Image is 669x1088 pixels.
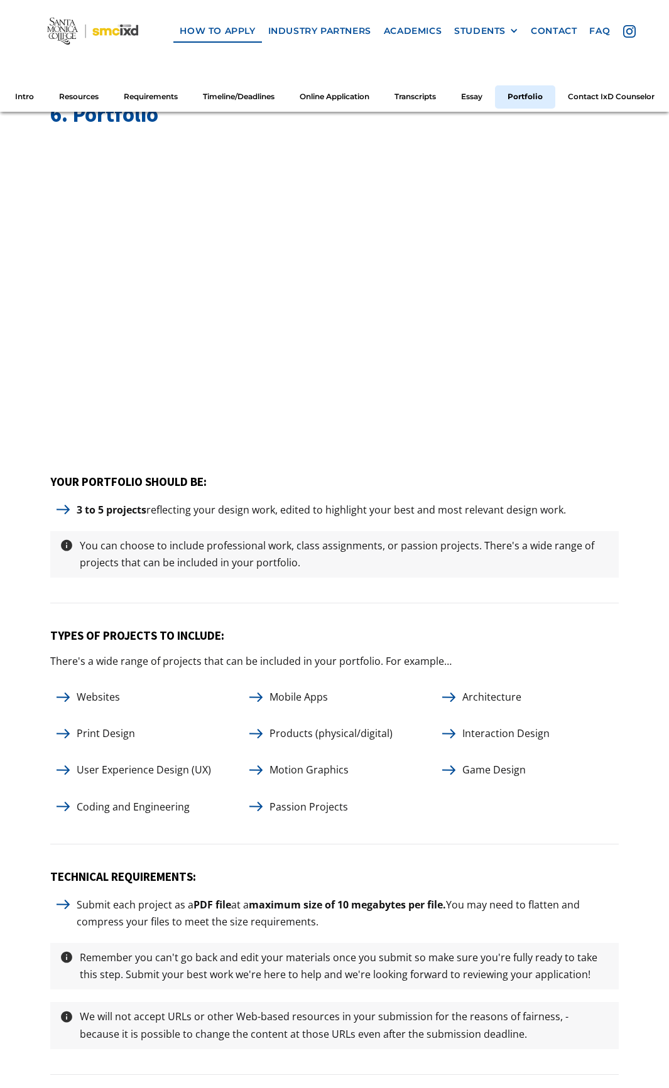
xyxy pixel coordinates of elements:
a: Academics [378,19,448,43]
a: Online Application [287,85,382,109]
p: Submit each project as a at a You may need to flatten and compress your files to meet the size re... [70,897,619,930]
p: User Experience Design (UX) [70,762,217,778]
a: Resources [46,85,111,109]
a: how to apply [173,19,261,43]
strong: PDF file [193,898,231,912]
iframe: SMc IxD: Video 6 Portfolio requirements [50,130,619,449]
p: Passion Projects [263,799,354,816]
a: contact [525,19,583,43]
a: faq [583,19,616,43]
strong: maximum size of 10 megabytes per file. [249,898,446,912]
p: Motion Graphics [263,762,355,778]
div: STUDENTS [454,26,506,36]
p: Interaction Design [456,725,556,742]
h5: YOUR PORTFOLIO SHOULD BE: [50,475,619,489]
p: Products (physical/digital) [263,725,399,742]
a: Timeline/Deadlines [190,85,287,109]
a: Portfolio [495,85,555,109]
strong: 3 to 5 projects [77,503,146,517]
h5: TYPES OF PROJECTS TO INCLUDE: [50,628,619,643]
h5: TECHNICAL REQUIREMENTS: [50,870,619,884]
a: Transcripts [382,85,449,109]
p: Mobile Apps [263,689,334,706]
p: Print Design [70,725,141,742]
p: You can choose to include professional work, class assignments, or passion projects. There's a wi... [73,537,616,571]
p: Remember you can't go back and edit your materials once you submit so make sure you're fully read... [73,949,616,983]
img: Santa Monica College - SMC IxD logo [47,18,138,45]
p: Coding and Engineering [70,799,196,816]
a: industry partners [262,19,378,43]
h2: 6. Portfolio [50,99,619,130]
p: Game Design [456,762,532,778]
a: Requirements [111,85,190,109]
p: Websites [70,689,126,706]
div: STUDENTS [454,26,518,36]
a: Essay [449,85,495,109]
img: icon - instagram [623,25,636,38]
a: Contact IxD Counselor [555,85,667,109]
p: We will not accept URLs or other Web-based resources in your submission for the reasons of fairne... [73,1008,616,1042]
p: There's a wide range of projects that can be included in your portfolio. For example… [50,653,452,670]
p: Architecture [456,689,528,706]
a: Intro [3,85,46,109]
p: reflecting your design work, edited to highlight your best and most relevant design work. [70,502,572,519]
